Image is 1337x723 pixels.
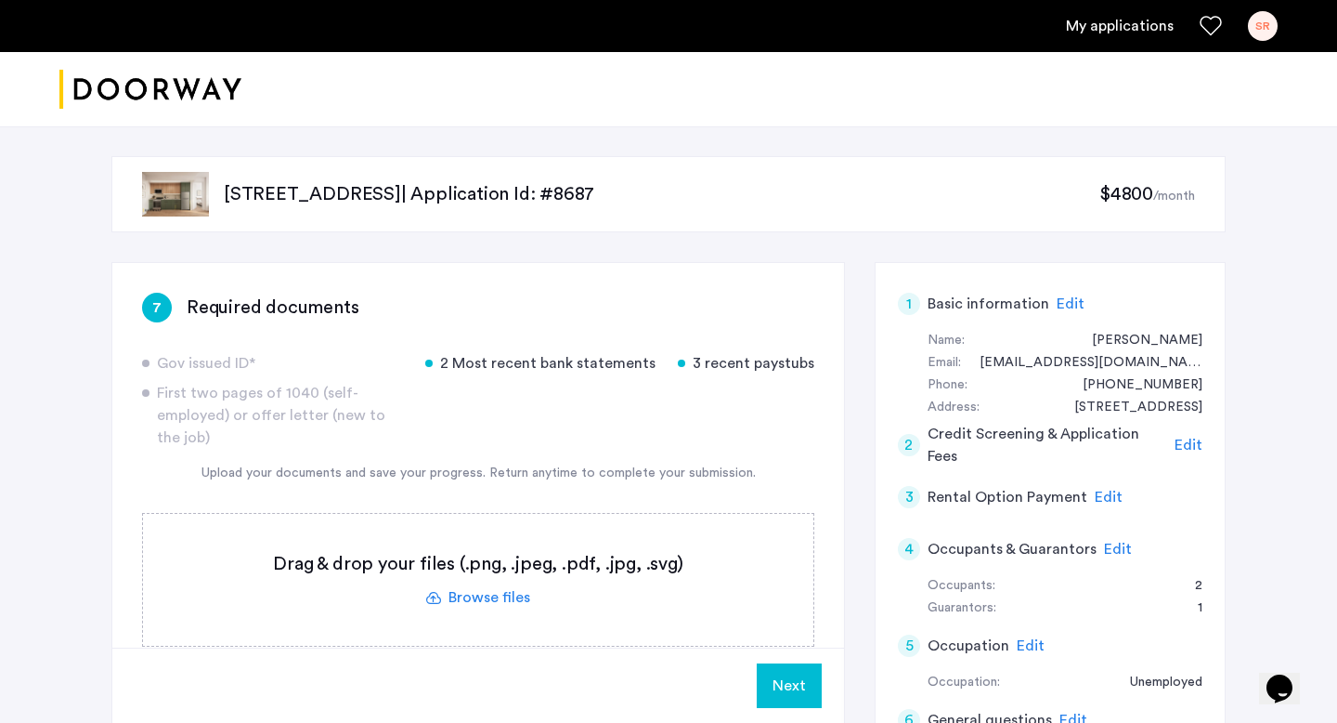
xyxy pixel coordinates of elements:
div: Name: [928,330,965,352]
div: 69 Grove Street, #Apt 2 [1056,397,1202,419]
h5: Basic information [928,293,1049,315]
h5: Rental Option Payment [928,486,1087,508]
div: 4 [898,538,920,560]
div: Occupation: [928,672,1000,694]
div: 1 [898,293,920,315]
div: First two pages of 1040 (self-employed) or offer letter (new to the job) [142,382,403,449]
div: Upload your documents and save your progress. Return anytime to complete your submission. [142,464,814,483]
div: 1 [1179,598,1202,620]
div: 3 [898,486,920,508]
span: $4800 [1099,185,1153,204]
div: 2 [1176,575,1202,598]
div: Gov issued ID* [142,352,403,375]
a: Cazamio logo [59,55,241,125]
div: 3 recent paystubs [678,352,814,375]
div: 2 [898,434,920,456]
div: Address: [928,397,980,419]
img: apartment [142,172,209,217]
sub: /month [1153,190,1195,203]
iframe: chat widget [1259,649,1318,704]
img: logo [59,55,241,125]
div: Unemployed [1111,672,1202,694]
div: Phone: [928,375,967,397]
button: Next [757,664,822,708]
div: Email: [928,352,961,375]
div: Guarantors: [928,598,996,620]
span: Edit [1057,296,1084,311]
h5: Occupation [928,635,1009,657]
div: reynoldsshane45@gmail.com [961,352,1202,375]
a: Favorites [1200,15,1222,37]
div: Occupants: [928,575,995,598]
a: My application [1066,15,1174,37]
div: 5 [898,635,920,657]
div: Shane Reynolds [1073,330,1202,352]
div: SR [1248,11,1278,41]
span: Edit [1095,490,1123,505]
h5: Credit Screening & Application Fees [928,423,1168,467]
h5: Occupants & Guarantors [928,538,1097,560]
span: Edit [1017,638,1045,653]
h3: Required documents [187,295,358,321]
div: 7 [142,293,172,322]
span: Edit [1175,438,1202,453]
div: 2 Most recent bank statements [425,352,656,375]
span: Edit [1104,542,1132,557]
p: [STREET_ADDRESS] | Application Id: #8687 [224,181,1099,207]
div: +16073169435 [1064,375,1202,397]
